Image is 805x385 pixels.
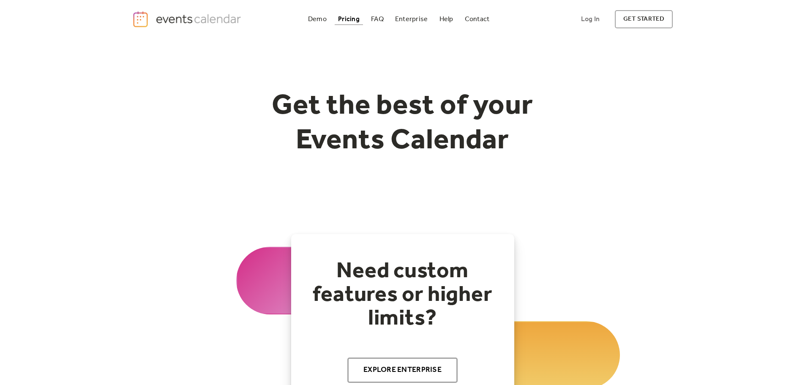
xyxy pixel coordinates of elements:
div: Help [439,17,453,22]
a: FAQ [368,14,387,25]
a: Help [436,14,457,25]
h2: Need custom features or higher limits? [308,259,497,330]
div: Contact [465,17,490,22]
div: FAQ [371,17,384,22]
a: Pricing [335,14,363,25]
div: Demo [308,17,327,22]
h1: Get the best of your Events Calendar [240,89,565,158]
a: Contact [461,14,493,25]
div: Enterprise [395,17,428,22]
a: Demo [305,14,330,25]
a: Log In [573,10,608,28]
div: Pricing [338,17,360,22]
a: get started [615,10,673,28]
a: Explore Enterprise [347,358,458,383]
a: Enterprise [392,14,431,25]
